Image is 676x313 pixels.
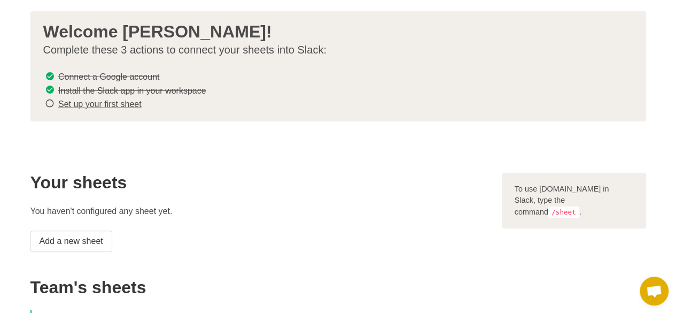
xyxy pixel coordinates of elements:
[640,277,669,306] a: Open chat
[58,72,159,81] s: Connect a Google account
[548,207,579,218] code: /sheet
[30,278,489,297] h2: Team's sheets
[30,231,112,252] a: Add a new sheet
[58,100,142,109] a: Set up your first sheet
[30,205,489,218] p: You haven't configured any sheet yet.
[43,22,625,41] h3: Welcome [PERSON_NAME]!
[58,86,206,95] s: Install the Slack app in your workspace
[30,173,489,192] h2: Your sheets
[43,43,625,57] p: Complete these 3 actions to connect your sheets into Slack:
[502,173,646,229] div: To use [DOMAIN_NAME] in Slack, type the command .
